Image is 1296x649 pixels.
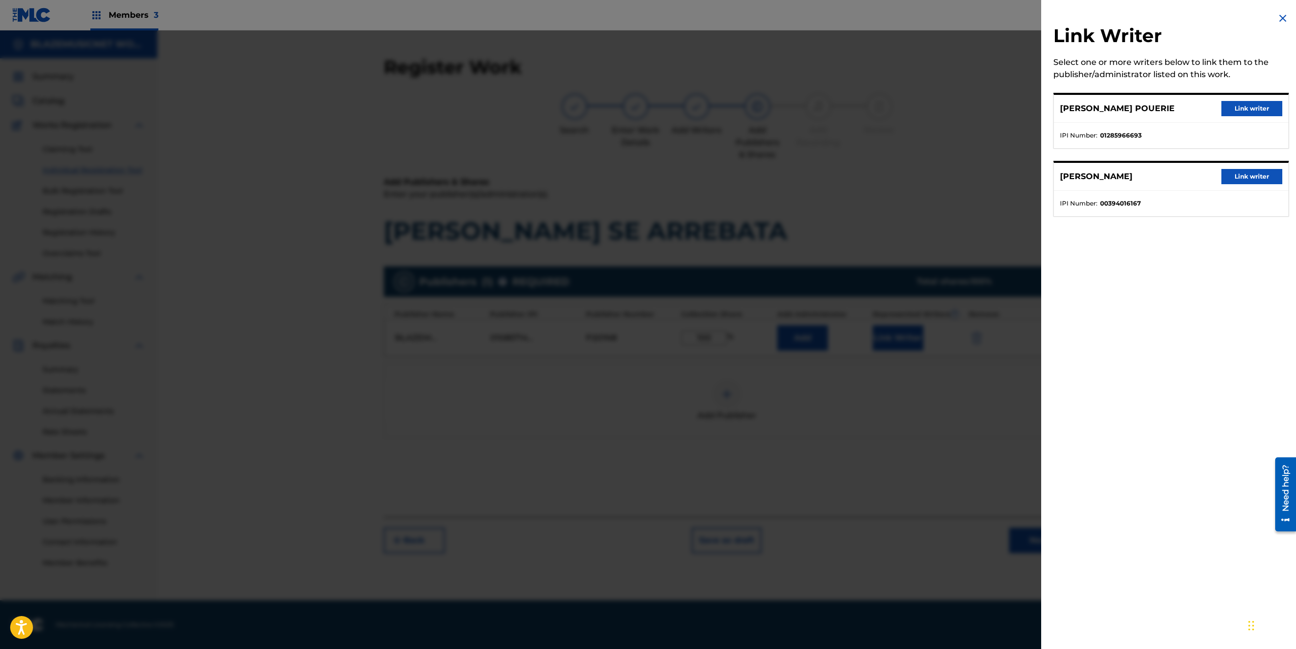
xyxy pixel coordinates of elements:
strong: 00394016167 [1100,199,1141,208]
span: 3 [154,10,158,20]
img: Top Rightsholders [90,9,103,21]
span: IPI Number : [1060,131,1098,140]
p: [PERSON_NAME] [1060,170,1133,183]
div: Drag [1248,610,1254,641]
span: Members [109,9,158,21]
div: Select one or more writers below to link them to the publisher/administrator listed on this work. [1053,56,1289,81]
p: [PERSON_NAME] POUERIE [1060,103,1175,115]
img: MLC Logo [12,8,51,22]
iframe: Chat Widget [1245,600,1296,649]
button: Link writer [1221,101,1282,116]
strong: 01285966693 [1100,131,1142,140]
button: Link writer [1221,169,1282,184]
h2: Link Writer [1053,24,1289,50]
iframe: Resource Center [1268,454,1296,535]
span: IPI Number : [1060,199,1098,208]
